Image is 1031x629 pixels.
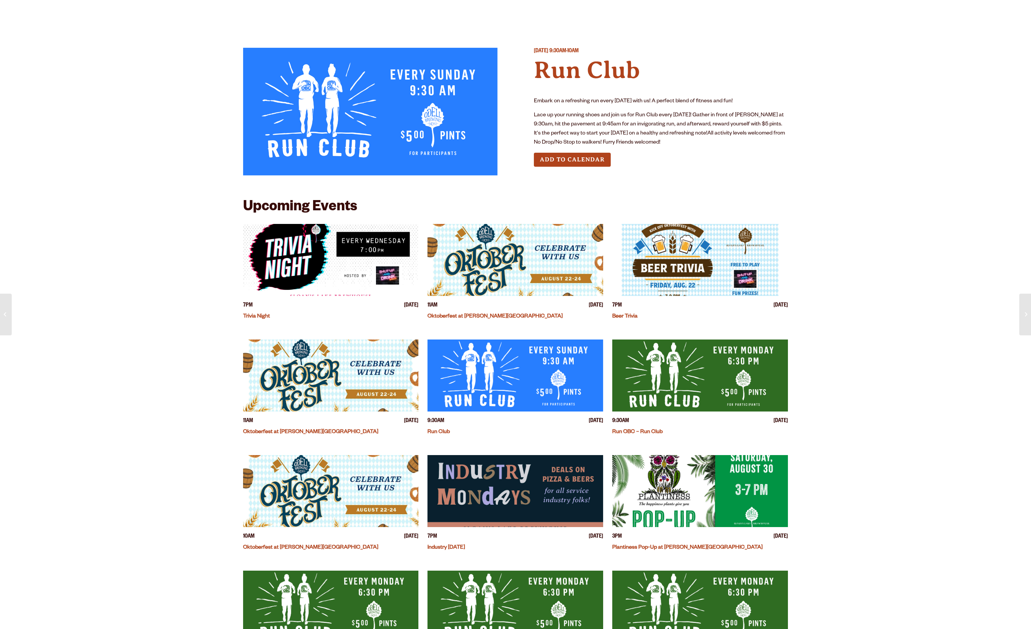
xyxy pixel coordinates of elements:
[717,18,765,24] span: Beer Finder
[612,314,638,320] a: Beer Trivia
[549,49,579,55] span: 9:30AM-10AM
[612,418,629,426] span: 9:30AM
[774,302,788,310] span: [DATE]
[313,18,355,24] span: Taprooms
[774,418,788,426] span: [DATE]
[250,5,279,39] a: Beer
[562,5,616,39] a: Our Story
[243,418,253,426] span: 11AM
[612,545,763,551] a: Plantiness Pop-Up at [PERSON_NAME][GEOGRAPHIC_DATA]
[394,18,415,24] span: Gear
[243,455,419,527] a: View event details
[589,418,603,426] span: [DATE]
[243,302,253,310] span: 7PM
[404,533,418,541] span: [DATE]
[534,56,788,85] h4: Run Club
[534,49,548,55] span: [DATE]
[427,429,450,435] a: Run Club
[567,18,611,24] span: Our Story
[243,314,270,320] a: Trivia Night
[389,5,420,39] a: Gear
[427,224,603,296] a: View event details
[612,455,788,527] a: View event details
[589,533,603,541] span: [DATE]
[243,429,378,435] a: Oktoberfest at [PERSON_NAME][GEOGRAPHIC_DATA]
[450,5,490,39] a: Winery
[534,97,788,106] p: Embark on a refreshing run every [DATE] with us! A perfect blend of fitness and fun!
[510,5,539,39] a: Odell Home
[650,18,678,24] span: Impact
[427,340,603,412] a: View event details
[612,533,622,541] span: 3PM
[243,340,419,412] a: View event details
[713,5,770,39] a: Beer Finder
[589,302,603,310] span: [DATE]
[243,545,378,551] a: Oktoberfest at [PERSON_NAME][GEOGRAPHIC_DATA]
[427,418,444,426] span: 9:30AM
[612,224,788,296] a: View event details
[427,455,603,527] a: View event details
[427,302,437,310] span: 11AM
[427,314,563,320] a: Oktoberfest at [PERSON_NAME][GEOGRAPHIC_DATA]
[308,5,360,39] a: Taprooms
[645,5,683,39] a: Impact
[534,153,611,167] button: Add to Calendar
[774,533,788,541] span: [DATE]
[427,545,465,551] a: Industry [DATE]
[404,418,418,426] span: [DATE]
[612,302,622,310] span: 7PM
[255,18,274,24] span: Beer
[612,429,663,435] a: Run OBC – Run Club
[612,340,788,412] a: View event details
[427,533,437,541] span: 7PM
[243,224,419,296] a: View event details
[534,111,788,147] p: Lace up your running shoes and join us for Run Club every [DATE]! Gather in front of [PERSON_NAME...
[243,533,254,541] span: 10AM
[404,302,418,310] span: [DATE]
[455,18,485,24] span: Winery
[243,200,357,216] h2: Upcoming Events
